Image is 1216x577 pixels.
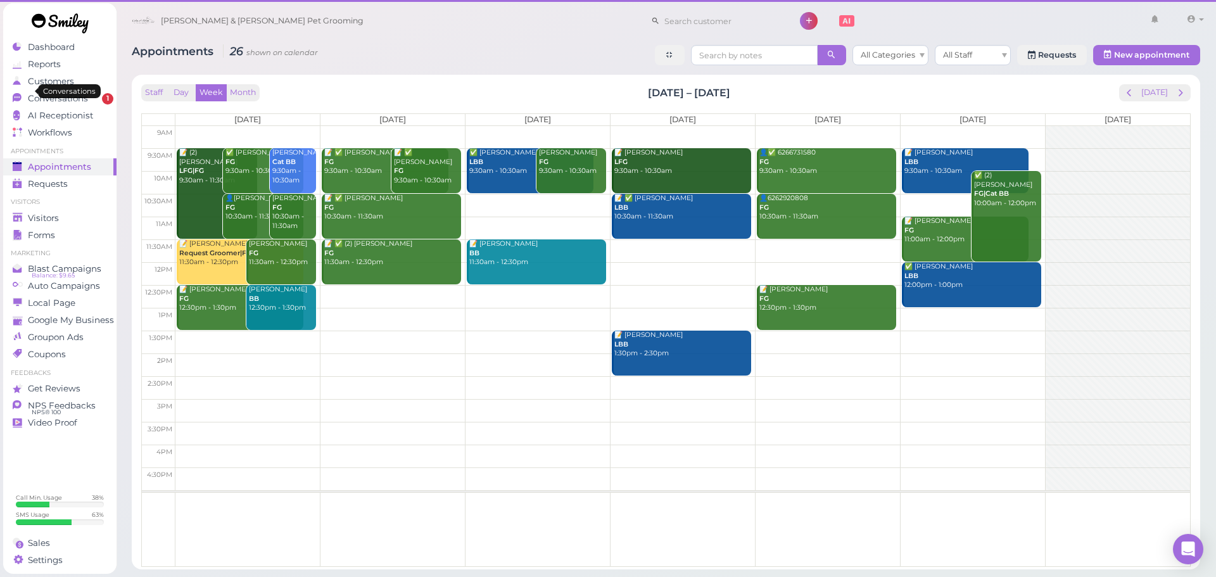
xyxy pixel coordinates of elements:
[179,148,257,186] div: 📝 (2) [PERSON_NAME] 9:30am - 11:30am
[973,171,1041,208] div: ✅ (2) [PERSON_NAME] 10:00am - 12:00pm
[196,84,227,101] button: Week
[28,538,50,548] span: Sales
[225,203,235,212] b: FG
[32,407,61,417] span: NPS® 100
[16,510,49,519] div: SMS Usage
[614,148,751,176] div: 📝 [PERSON_NAME] 9:30am - 10:30am
[614,194,751,222] div: 📝 ✅ [PERSON_NAME] 10:30am - 11:30am
[146,243,172,251] span: 11:30am
[393,148,461,186] div: 📝 ✅ [PERSON_NAME] 9:30am - 10:30am
[324,194,461,222] div: 📝 ✅ [PERSON_NAME] 10:30am - 11:30am
[248,285,316,313] div: [PERSON_NAME] 12:30pm - 1:30pm
[246,48,318,57] small: shown on calendar
[324,158,334,166] b: FG
[904,272,918,280] b: LBB
[28,93,88,104] span: Conversations
[1119,84,1139,101] button: prev
[759,295,769,303] b: FG
[28,383,80,394] span: Get Reviews
[904,226,914,234] b: FG
[3,227,117,244] a: Forms
[614,158,628,166] b: LFG
[1171,84,1191,101] button: next
[3,414,117,431] a: Video Proof
[157,129,172,137] span: 9am
[249,295,259,303] b: BB
[145,288,172,296] span: 12:30pm
[28,555,63,566] span: Settings
[324,148,448,176] div: 📝 ✅ [PERSON_NAME] 9:30am - 10:30am
[179,295,189,303] b: FG
[648,86,730,100] h2: [DATE] – [DATE]
[759,285,896,313] div: 📝 [PERSON_NAME] 12:30pm - 1:30pm
[156,448,172,456] span: 4pm
[28,400,96,411] span: NPS Feedbacks
[272,158,296,166] b: Cat BB
[3,535,117,552] a: Sales
[759,203,769,212] b: FG
[3,397,117,414] a: NPS Feedbacks NPS® 100
[3,210,117,227] a: Visitors
[157,402,172,410] span: 3pm
[272,148,316,186] div: [PERSON_NAME] 9:30am - 10:30am
[3,39,117,56] a: Dashboard
[28,263,101,274] span: Blast Campaigns
[379,115,406,124] span: [DATE]
[179,285,303,313] div: 📝 [PERSON_NAME] 12:30pm - 1:30pm
[28,417,77,428] span: Video Proof
[669,115,696,124] span: [DATE]
[943,50,972,60] span: All Staff
[3,124,117,141] a: Workflows
[249,249,258,257] b: FG
[324,239,461,267] div: 📝 ✅ (2) [PERSON_NAME] 11:30am - 12:30pm
[469,148,593,176] div: ✅ [PERSON_NAME] 9:30am - 10:30am
[3,312,117,329] a: Google My Business
[92,493,104,502] div: 38 %
[759,194,896,222] div: 👤6262920808 10:30am - 11:30am
[225,194,303,222] div: 👤[PERSON_NAME] 10:30am - 11:30am
[538,148,606,176] div: [PERSON_NAME] 9:30am - 10:30am
[814,115,841,124] span: [DATE]
[147,471,172,479] span: 4:30pm
[3,175,117,193] a: Requests
[225,148,303,176] div: ✅ [PERSON_NAME] 9:30am - 10:30am
[161,3,364,39] span: [PERSON_NAME] & [PERSON_NAME] Pet Grooming
[149,334,172,342] span: 1:30pm
[691,45,818,65] input: Search by notes
[28,127,72,138] span: Workflows
[155,265,172,274] span: 12pm
[28,110,93,121] span: AI Receptionist
[141,84,167,101] button: Staff
[148,379,172,388] span: 2:30pm
[3,73,117,90] a: Customers
[3,107,117,124] a: AI Receptionist
[904,262,1041,290] div: ✅ [PERSON_NAME] 12:00pm - 1:00pm
[539,158,548,166] b: FG
[3,260,117,277] a: Blast Campaigns Balance: $9.65
[614,203,628,212] b: LBB
[904,148,1029,176] div: 📝 [PERSON_NAME] 9:30am - 10:30am
[614,331,751,358] div: 📝 [PERSON_NAME] 1:30pm - 2:30pm
[469,239,606,267] div: 📝 [PERSON_NAME] 11:30am - 12:30pm
[904,217,1029,244] div: 📝 [PERSON_NAME] 11:00am - 12:00pm
[3,380,117,397] a: Get Reviews
[28,162,91,172] span: Appointments
[3,295,117,312] a: Local Page
[28,230,55,241] span: Forms
[3,198,117,206] li: Visitors
[166,84,196,101] button: Day
[394,167,403,175] b: FG
[234,115,261,124] span: [DATE]
[28,298,75,308] span: Local Page
[148,151,172,160] span: 9:30am
[759,158,769,166] b: FG
[614,340,628,348] b: LBB
[324,203,334,212] b: FG
[1017,45,1087,65] a: Requests
[469,158,483,166] b: LBB
[469,249,479,257] b: BB
[759,148,896,176] div: 👤✅ 6266731580 9:30am - 10:30am
[16,493,62,502] div: Call Min. Usage
[974,189,1009,198] b: FG|Cat BB
[248,239,316,267] div: [PERSON_NAME] 11:30am - 12:30pm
